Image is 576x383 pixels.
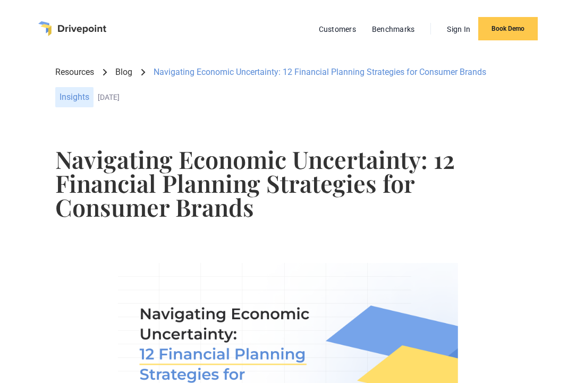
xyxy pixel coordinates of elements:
a: Book Demo [478,17,538,40]
a: Customers [314,22,361,36]
a: Sign In [442,22,476,36]
div: Insights [55,87,94,107]
a: home [38,21,106,36]
h1: Navigating Economic Uncertainty: 12 Financial Planning Strategies for Consumer Brands [55,147,521,219]
div: Navigating Economic Uncertainty: 12 Financial Planning Strategies for Consumer Brands [154,66,486,78]
a: Blog [115,66,132,78]
a: Resources [55,66,94,78]
div: [DATE] [98,93,521,102]
a: Benchmarks [367,22,420,36]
